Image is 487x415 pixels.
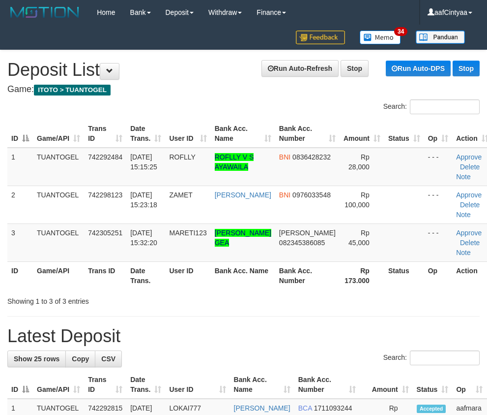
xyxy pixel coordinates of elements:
span: Copy 0836428232 to clipboard [292,153,331,161]
h1: Latest Deposit [7,326,480,346]
span: MARETI123 [169,229,206,237]
th: Game/API [33,261,84,289]
span: [PERSON_NAME] [279,229,336,237]
td: - - - [424,223,452,261]
span: Rp 100,000 [344,191,370,209]
th: Bank Acc. Number: activate to sort column ascending [294,371,360,399]
th: Status: activate to sort column ascending [384,120,424,148]
td: 1 [7,148,33,186]
span: Show 25 rows [14,355,59,363]
th: Op: activate to sort column ascending [452,371,487,399]
th: User ID: activate to sort column ascending [165,371,229,399]
img: Feedback.jpg [296,31,345,44]
th: Bank Acc. Number [275,261,340,289]
a: Show 25 rows [7,351,66,367]
a: Delete [460,163,480,171]
a: 34 [352,25,408,50]
a: Stop [453,61,480,76]
a: [PERSON_NAME] GEA [215,229,271,247]
span: Rp 45,000 [348,229,370,247]
a: Stop [341,60,369,77]
span: 742298123 [88,191,122,199]
td: - - - [424,186,452,223]
td: 3 [7,223,33,261]
span: ROFLLY [169,153,195,161]
input: Search: [410,99,480,114]
th: User ID [165,261,210,289]
a: [PERSON_NAME] [234,404,290,412]
a: [PERSON_NAME] [215,191,271,199]
td: 2 [7,186,33,223]
a: Note [456,249,471,256]
th: Rp 173.000 [340,261,384,289]
th: Game/API: activate to sort column ascending [33,371,84,399]
a: Copy [65,351,95,367]
span: [DATE] 15:23:18 [130,191,157,209]
span: 34 [394,27,407,36]
label: Search: [383,99,480,114]
th: Status: activate to sort column ascending [413,371,453,399]
span: BNI [279,191,290,199]
th: Date Trans.: activate to sort column ascending [126,371,165,399]
th: Amount: activate to sort column ascending [340,120,384,148]
th: Bank Acc. Name: activate to sort column ascending [211,120,275,148]
span: Copy 0976033548 to clipboard [292,191,331,199]
th: Op [424,261,452,289]
th: Bank Acc. Name: activate to sort column ascending [230,371,294,399]
span: [DATE] 15:15:25 [130,153,157,171]
th: Date Trans.: activate to sort column ascending [126,120,165,148]
td: - - - [424,148,452,186]
a: Approve [456,153,482,161]
th: Status [384,261,424,289]
label: Search: [383,351,480,365]
th: Trans ID [84,261,126,289]
span: Copy 1711093244 to clipboard [314,404,352,412]
td: TUANTOGEL [33,148,84,186]
span: Rp 28,000 [348,153,370,171]
h4: Game: [7,85,480,95]
span: BCA [298,404,312,412]
th: Op: activate to sort column ascending [424,120,452,148]
img: panduan.png [416,31,465,44]
span: BNI [279,153,290,161]
span: Copy 082345386085 to clipboard [279,239,325,247]
th: Bank Acc. Name [211,261,275,289]
th: ID: activate to sort column descending [7,371,33,399]
span: CSV [101,355,115,363]
a: CSV [95,351,122,367]
a: Delete [460,201,480,209]
img: MOTION_logo.png [7,5,82,20]
span: ITOTO > TUANTOGEL [34,85,111,96]
th: Date Trans. [126,261,165,289]
a: Note [456,211,471,219]
img: Button%20Memo.svg [360,31,401,44]
th: Amount: activate to sort column ascending [360,371,413,399]
td: TUANTOGEL [33,223,84,261]
th: Game/API: activate to sort column ascending [33,120,84,148]
input: Search: [410,351,480,365]
th: Trans ID: activate to sort column ascending [84,371,126,399]
a: Run Auto-DPS [386,61,451,76]
a: Approve [456,191,482,199]
a: Note [456,173,471,181]
a: Delete [460,239,480,247]
th: ID [7,261,33,289]
span: Copy [72,355,89,363]
span: 742305251 [88,229,122,237]
th: User ID: activate to sort column ascending [165,120,210,148]
a: Approve [456,229,482,237]
th: Bank Acc. Number: activate to sort column ascending [275,120,340,148]
h1: Deposit List [7,60,480,80]
span: ZAMET [169,191,192,199]
th: ID: activate to sort column descending [7,120,33,148]
span: Accepted [417,405,446,413]
div: Showing 1 to 3 of 3 entries [7,292,196,306]
a: Run Auto-Refresh [261,60,339,77]
span: [DATE] 15:32:20 [130,229,157,247]
td: TUANTOGEL [33,186,84,223]
span: 742292484 [88,153,122,161]
a: ROFLLY V S AYAWAILA [215,153,254,171]
th: Trans ID: activate to sort column ascending [84,120,126,148]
